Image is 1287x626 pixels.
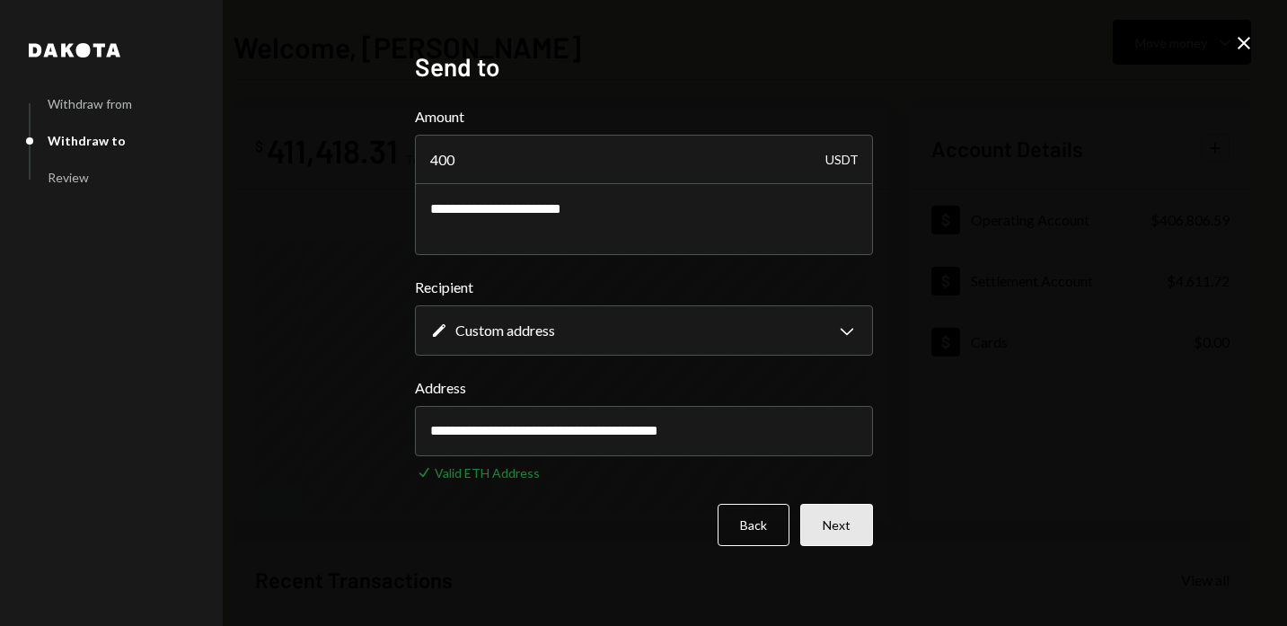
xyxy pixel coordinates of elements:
[415,305,873,356] button: Recipient
[48,133,126,148] div: Withdraw to
[415,135,873,185] input: Enter amount
[718,504,789,546] button: Back
[435,463,540,482] div: Valid ETH Address
[48,96,132,111] div: Withdraw from
[415,377,873,399] label: Address
[825,135,859,185] div: USDT
[800,504,873,546] button: Next
[415,49,873,84] h2: Send to
[415,106,873,128] label: Amount
[415,277,873,298] label: Recipient
[48,170,89,185] div: Review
